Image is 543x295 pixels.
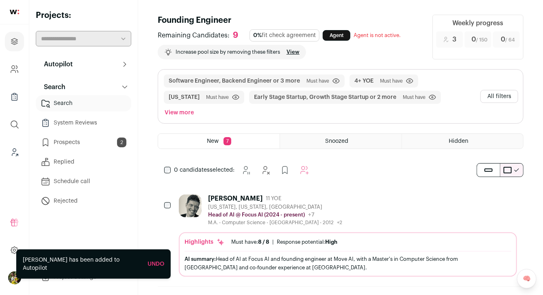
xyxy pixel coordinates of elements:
[501,35,515,44] span: 0
[380,78,403,84] span: Must have
[179,194,517,277] a: [PERSON_NAME] 11 YOE [US_STATE], [US_STATE], [GEOGRAPHIC_DATA] Head of AI @ Focus AI (2024 - pres...
[169,77,300,85] button: Software Engineer, Backend Engineer or 3 more
[231,239,337,245] ul: |
[8,271,21,284] button: Open dropdown
[185,255,511,272] div: Head of AI at Focus AI and founding engineer at Move AI, with a Master's in Computer Science from...
[231,239,269,245] div: Must have:
[258,239,269,245] span: 8 / 8
[206,94,229,101] span: Must have
[5,87,24,107] a: Company Lists
[253,33,262,38] span: 0%
[158,31,230,40] span: Remaining Candidates:
[476,37,488,42] span: / 150
[354,33,401,38] span: Agent is not active.
[5,142,24,162] a: Leads (Backoffice)
[36,115,131,131] a: System Reviews
[306,78,329,84] span: Must have
[277,239,337,245] div: Response potential:
[337,220,342,225] span: +2
[36,95,131,111] a: Search
[10,10,19,14] img: wellfound-shorthand-0d5821cbd27db2630d0214b213865d53afaa358527fdda9d0ea32b1df1b89c2c.svg
[158,15,423,26] h1: Founding Engineer
[208,194,263,203] div: [PERSON_NAME]
[39,82,65,92] p: Search
[23,256,141,272] div: [PERSON_NAME] has been added to Autopilot
[174,167,210,173] span: 0 candidates
[287,49,300,55] a: View
[117,138,126,147] span: 2
[5,32,24,51] a: Projects
[266,195,281,202] span: 11 YOE
[148,261,164,267] a: Undo
[224,137,231,145] span: 7
[208,212,305,218] p: Head of AI @ Focus AI (2024 - present)
[8,271,21,284] img: 6689865-medium_jpg
[325,138,348,144] span: Snoozed
[36,79,131,95] button: Search
[36,56,131,72] button: Autopilot
[254,93,396,101] button: Early Stage Startup, Growth Stage Startup or 2 more
[185,256,216,262] span: AI summary:
[36,193,131,209] a: Rejected
[5,59,24,79] a: Company and ATS Settings
[402,134,523,149] a: Hidden
[480,90,518,103] button: All filters
[452,35,456,44] span: 3
[517,269,536,288] a: 🧠
[472,35,488,44] span: 0
[280,134,401,149] a: Snoozed
[39,59,73,69] p: Autopilot
[163,107,195,118] button: View more
[185,238,225,246] div: Highlights
[208,204,342,210] div: [US_STATE], [US_STATE], [GEOGRAPHIC_DATA]
[169,93,200,101] button: [US_STATE]
[179,194,202,217] img: 55c89119bbc6db841e601f57f1fcfb6817800fe90639bd451b59a67a3c596f3a.jpg
[36,173,131,190] a: Schedule call
[36,10,131,21] h2: Projects:
[207,138,219,144] span: New
[176,49,280,55] p: Increase pool size by removing these filters
[36,134,131,151] a: Prospects2
[506,37,515,42] span: / 64
[323,30,350,41] a: Agent
[174,166,235,174] span: selected:
[308,212,315,218] span: +7
[354,77,374,85] button: 4+ YOE
[403,94,426,101] span: Must have
[449,138,468,144] span: Hidden
[325,239,337,245] span: High
[233,31,238,41] div: 9
[208,219,342,226] div: M.A. - Computer Science - [GEOGRAPHIC_DATA] - 2012
[250,29,319,42] div: fit check agreement
[453,18,504,28] div: Weekly progress
[36,154,131,170] a: Replied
